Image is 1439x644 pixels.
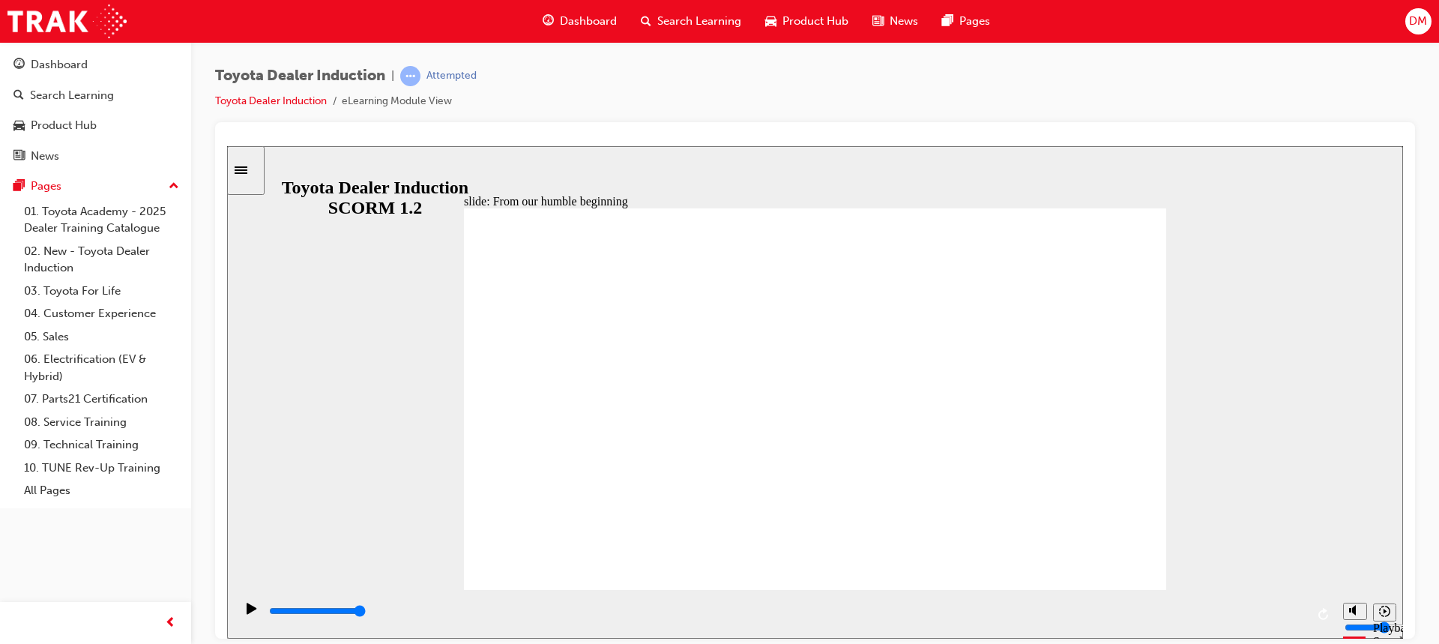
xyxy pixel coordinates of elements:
[42,459,139,471] input: slide progress
[860,6,930,37] a: news-iconNews
[13,150,25,163] span: news-icon
[426,69,477,83] div: Attempted
[31,117,97,134] div: Product Hub
[215,94,327,107] a: Toyota Dealer Induction
[18,388,185,411] a: 07. Parts21 Certification
[31,148,59,165] div: News
[13,119,25,133] span: car-icon
[18,200,185,240] a: 01. Toyota Academy - 2025 Dealer Training Catalogue
[782,13,848,30] span: Product Hub
[7,456,33,481] button: Play (Ctrl+Alt+P)
[31,56,88,73] div: Dashboard
[1405,8,1432,34] button: DM
[560,13,617,30] span: Dashboard
[930,6,1002,37] a: pages-iconPages
[629,6,753,37] a: search-iconSearch Learning
[1117,475,1214,487] input: volume
[18,240,185,280] a: 02. New - Toyota Dealer Induction
[6,82,185,109] a: Search Learning
[18,433,185,457] a: 09. Technical Training
[6,172,185,200] button: Pages
[18,348,185,388] a: 06. Electrification (EV & Hybrid)
[391,67,394,85] span: |
[342,93,452,110] li: eLearning Module View
[657,13,741,30] span: Search Learning
[641,12,651,31] span: search-icon
[18,325,185,349] a: 05. Sales
[753,6,860,37] a: car-iconProduct Hub
[1108,444,1168,493] div: misc controls
[890,13,918,30] span: News
[18,280,185,303] a: 03. Toyota For Life
[1146,475,1168,502] div: Playback Speed
[7,4,127,38] img: Trak
[165,614,176,633] span: prev-icon
[400,66,420,86] span: learningRecordVerb_ATTEMPT-icon
[13,180,25,193] span: pages-icon
[30,87,114,104] div: Search Learning
[13,58,25,72] span: guage-icon
[169,177,179,196] span: up-icon
[1146,457,1169,475] button: Playback speed
[18,479,185,502] a: All Pages
[13,89,24,103] span: search-icon
[1086,457,1108,480] button: Replay (Ctrl+Alt+R)
[6,48,185,172] button: DashboardSearch LearningProduct HubNews
[1409,13,1427,30] span: DM
[872,12,884,31] span: news-icon
[31,178,61,195] div: Pages
[6,51,185,79] a: Dashboard
[6,142,185,170] a: News
[531,6,629,37] a: guage-iconDashboard
[6,112,185,139] a: Product Hub
[18,302,185,325] a: 04. Customer Experience
[7,444,1108,493] div: playback controls
[543,12,554,31] span: guage-icon
[959,13,990,30] span: Pages
[765,12,776,31] span: car-icon
[1116,457,1140,474] button: Mute (Ctrl+Alt+M)
[18,457,185,480] a: 10. TUNE Rev-Up Training
[215,67,385,85] span: Toyota Dealer Induction
[18,411,185,434] a: 08. Service Training
[942,12,953,31] span: pages-icon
